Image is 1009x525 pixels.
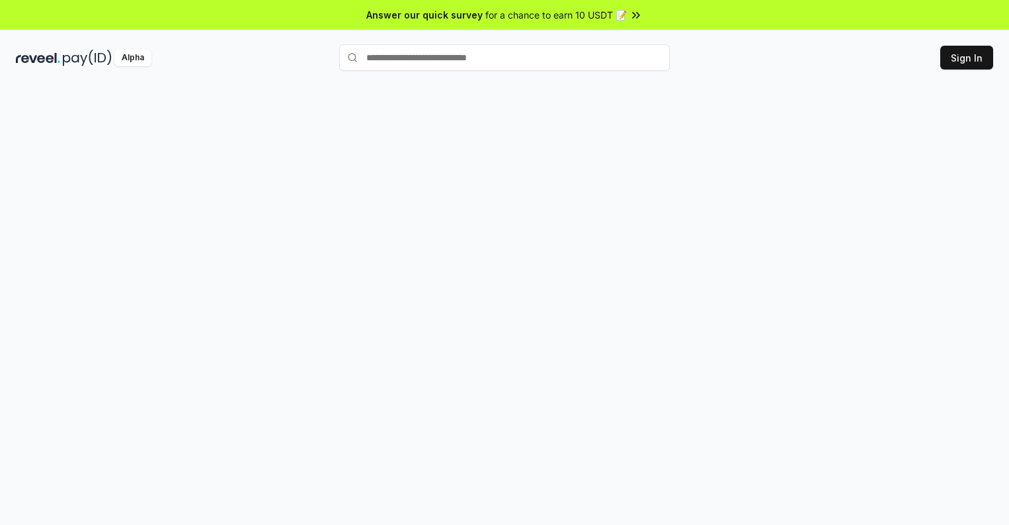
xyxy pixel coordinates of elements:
[366,8,483,22] span: Answer our quick survey
[940,46,993,70] button: Sign In
[63,50,112,66] img: pay_id
[485,8,627,22] span: for a chance to earn 10 USDT 📝
[114,50,151,66] div: Alpha
[16,50,60,66] img: reveel_dark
